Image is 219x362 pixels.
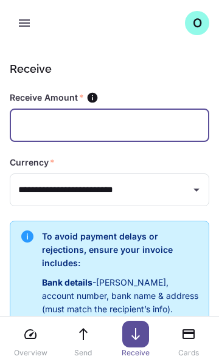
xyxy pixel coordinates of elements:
[188,181,205,198] button: Open
[10,92,84,104] label: Receive Amount
[10,156,55,169] label: Currency
[74,347,92,358] p: Send
[9,321,52,358] a: Overview
[122,347,150,358] p: Receive
[14,347,47,358] p: Overview
[178,347,199,358] p: Cards
[114,321,158,358] a: Receive
[185,11,209,35] button: O
[61,321,105,358] a: Send
[10,61,204,77] h1: Receive
[42,230,199,270] h6: To avoid payment delays or rejections, ensure your invoice includes:
[42,277,92,287] span: Bank details
[42,276,199,316] p: - [PERSON_NAME], account number, bank name & address (must match the recipient’s info).
[167,321,210,358] a: Cards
